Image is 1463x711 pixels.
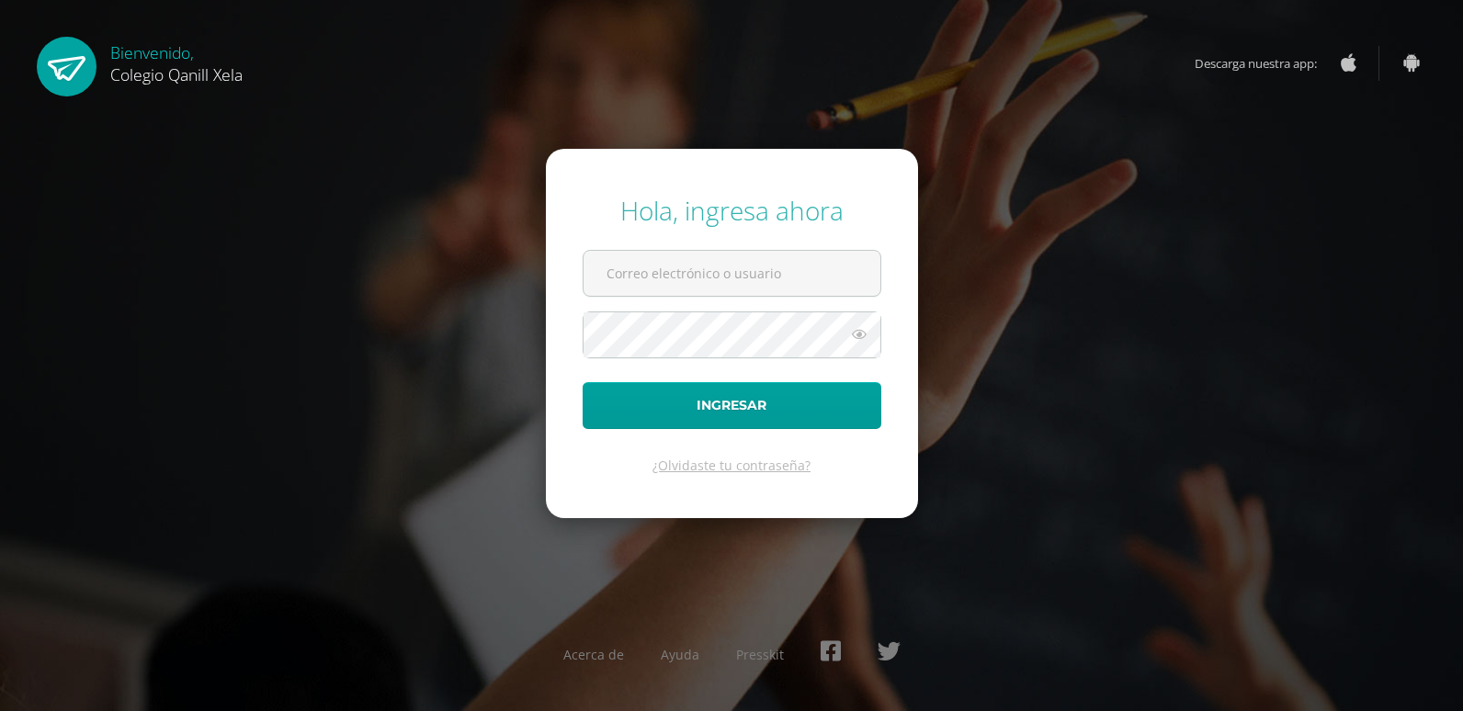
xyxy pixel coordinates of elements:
input: Correo electrónico o usuario [584,251,880,296]
span: Colegio Qanill Xela [110,63,243,85]
span: Descarga nuestra app: [1195,46,1335,81]
a: Presskit [736,646,784,663]
div: Bienvenido, [110,37,243,85]
a: Ayuda [661,646,699,663]
a: Acerca de [563,646,624,663]
div: Hola, ingresa ahora [583,193,881,228]
a: ¿Olvidaste tu contraseña? [652,457,811,474]
button: Ingresar [583,382,881,429]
